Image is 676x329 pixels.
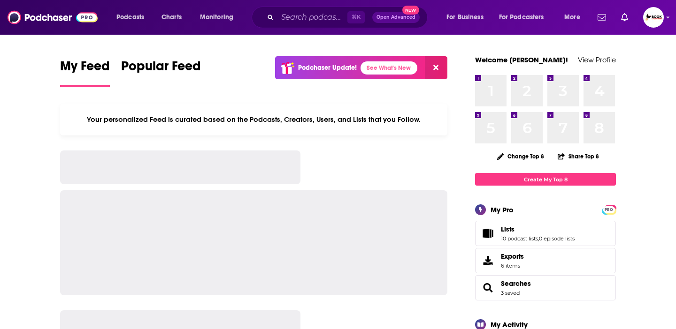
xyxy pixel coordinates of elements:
[361,61,417,75] a: See What's New
[538,235,539,242] span: ,
[155,10,187,25] a: Charts
[277,10,347,25] input: Search podcasts, credits, & more...
[501,252,524,261] span: Exports
[475,55,568,64] a: Welcome [PERSON_NAME]!
[501,290,520,296] a: 3 saved
[501,279,531,288] a: Searches
[501,225,515,233] span: Lists
[298,64,357,72] p: Podchaser Update!
[440,10,495,25] button: open menu
[446,11,484,24] span: For Business
[116,11,144,24] span: Podcasts
[376,15,415,20] span: Open Advanced
[643,7,664,28] span: Logged in as BookLaunchers
[372,12,420,23] button: Open AdvancedNew
[60,58,110,87] a: My Feed
[491,320,528,329] div: My Activity
[557,147,599,165] button: Share Top 8
[499,11,544,24] span: For Podcasters
[594,9,610,25] a: Show notifications dropdown
[643,7,664,28] img: User Profile
[121,58,201,80] span: Popular Feed
[161,11,182,24] span: Charts
[578,55,616,64] a: View Profile
[617,9,632,25] a: Show notifications dropdown
[475,221,616,246] span: Lists
[402,6,419,15] span: New
[475,248,616,273] a: Exports
[501,235,538,242] a: 10 podcast lists
[200,11,233,24] span: Monitoring
[501,225,575,233] a: Lists
[193,10,246,25] button: open menu
[491,205,514,214] div: My Pro
[8,8,98,26] img: Podchaser - Follow, Share and Rate Podcasts
[564,11,580,24] span: More
[643,7,664,28] button: Show profile menu
[558,10,592,25] button: open menu
[478,281,497,294] a: Searches
[475,275,616,300] span: Searches
[261,7,437,28] div: Search podcasts, credits, & more...
[110,10,156,25] button: open menu
[539,235,575,242] a: 0 episode lists
[60,104,447,135] div: Your personalized Feed is curated based on the Podcasts, Creators, Users, and Lists that you Follow.
[478,254,497,267] span: Exports
[478,227,497,240] a: Lists
[121,58,201,87] a: Popular Feed
[603,206,615,213] a: PRO
[493,10,558,25] button: open menu
[60,58,110,80] span: My Feed
[475,173,616,186] a: Create My Top 8
[492,150,550,162] button: Change Top 8
[501,262,524,269] span: 6 items
[347,11,365,23] span: ⌘ K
